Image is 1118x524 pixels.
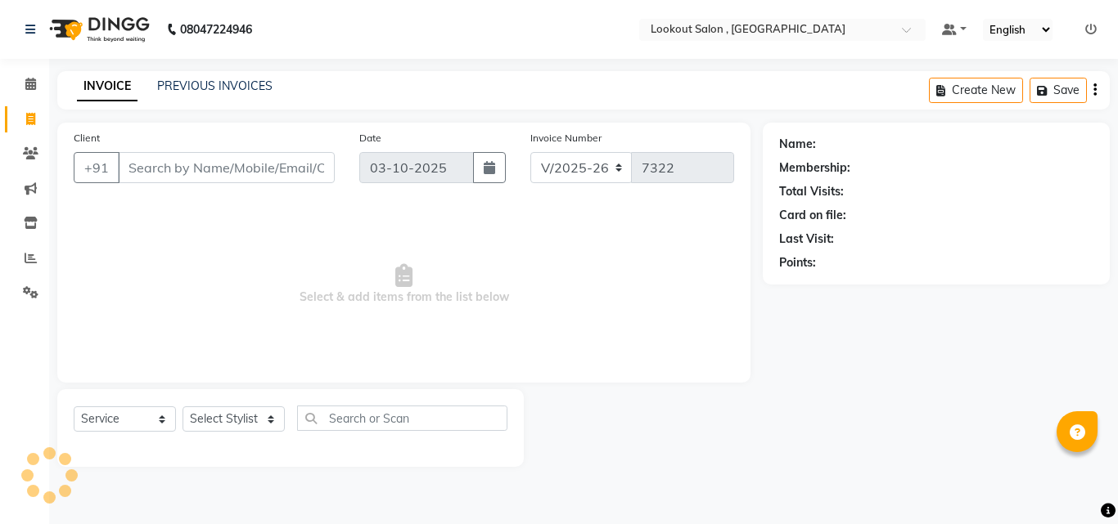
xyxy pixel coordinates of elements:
div: Name: [779,136,816,153]
div: Membership: [779,159,850,177]
iframe: chat widget [1049,459,1102,508]
a: PREVIOUS INVOICES [157,78,273,93]
b: 08047224946 [180,7,252,52]
button: Save [1030,78,1087,103]
span: Select & add items from the list below [74,203,734,366]
label: Client [74,131,100,146]
div: Points: [779,254,816,271]
input: Search by Name/Mobile/Email/Code [118,152,335,183]
div: Last Visit: [779,231,834,248]
a: INVOICE [77,72,137,101]
button: +91 [74,152,119,183]
div: Total Visits: [779,183,844,200]
input: Search or Scan [297,405,507,431]
img: logo [42,7,154,52]
label: Invoice Number [530,131,602,146]
button: Create New [929,78,1023,103]
div: Card on file: [779,207,846,224]
label: Date [359,131,381,146]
